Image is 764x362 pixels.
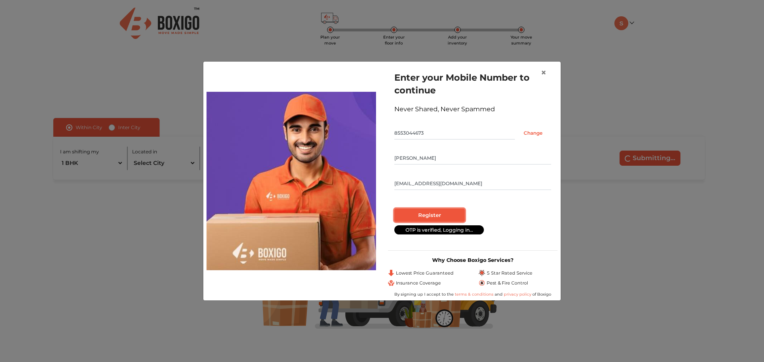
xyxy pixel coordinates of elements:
[394,209,465,222] input: Register
[534,62,553,84] button: Close
[388,291,557,297] div: By signing up I accept to the and of Boxigo
[394,225,484,234] div: OTP is verified, Logging in...
[396,270,454,277] span: Lowest Price Guaranteed
[388,257,557,263] h3: Why Choose Boxigo Services?
[394,127,515,139] input: Mobile No
[394,105,551,114] div: Never Shared, Never Spammed
[455,292,495,297] a: terms & conditions
[541,67,546,78] span: ×
[394,177,551,190] input: Email Id
[207,92,376,270] img: relocation-img
[394,71,551,97] h1: Enter your Mobile Number to continue
[487,280,528,287] span: Pest & Fire Control
[515,127,551,139] input: Change
[396,280,441,287] span: Insurance Coverage
[503,292,532,297] a: privacy policy
[394,152,551,165] input: Your Name
[487,270,532,277] span: 5 Star Rated Service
